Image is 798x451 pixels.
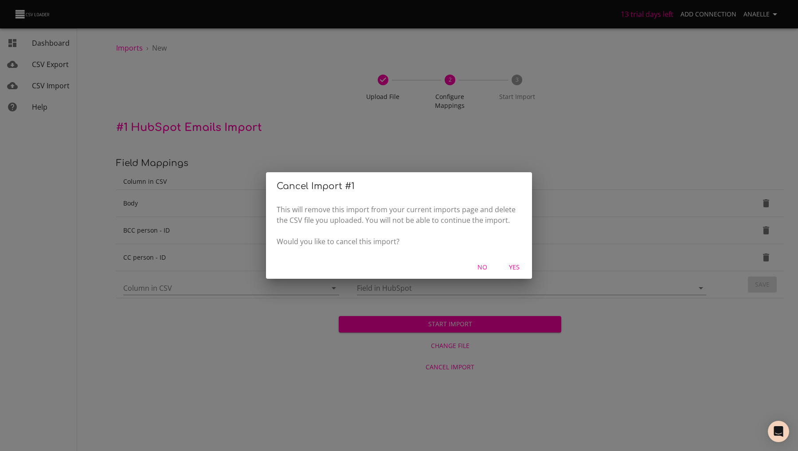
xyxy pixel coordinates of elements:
h2: Cancel Import # 1 [277,179,521,194]
button: Yes [500,259,528,276]
span: Yes [504,262,525,273]
div: Open Intercom Messenger [768,421,789,442]
button: No [468,259,497,276]
p: This will remove this import from your current imports page and delete the CSV file you uploaded.... [277,204,521,247]
span: No [472,262,493,273]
